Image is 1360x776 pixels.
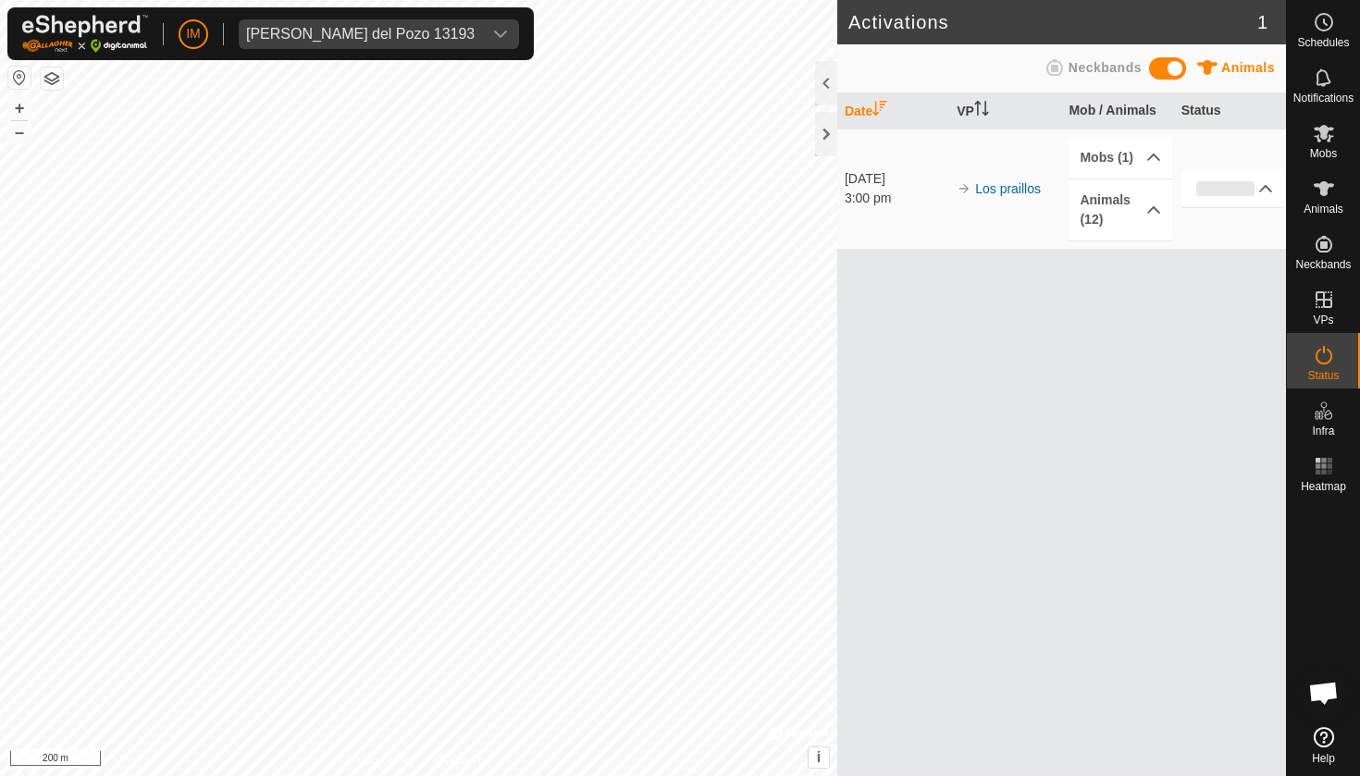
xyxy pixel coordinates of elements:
[1061,93,1173,129] th: Mob / Animals
[186,24,201,43] span: IM
[848,11,1257,33] h2: Activations
[1301,481,1346,492] span: Heatmap
[8,67,31,89] button: Reset Map
[1304,203,1343,215] span: Animals
[239,19,482,49] span: Oscar Zazo del Pozo 13193
[1257,8,1267,36] span: 1
[837,93,949,129] th: Date
[975,181,1041,196] a: Los praillos
[22,15,148,53] img: Gallagher Logo
[8,121,31,143] button: –
[1312,425,1334,437] span: Infra
[1069,60,1142,75] span: Neckbands
[1293,92,1354,104] span: Notifications
[1296,665,1352,721] div: Chat abierto
[1313,314,1333,326] span: VPs
[1221,60,1275,75] span: Animals
[1196,181,1255,196] div: 0%
[1174,93,1286,129] th: Status
[345,752,414,769] a: Privacy Policy
[437,752,491,769] a: Contact Us
[1287,720,1360,771] a: Help
[817,749,821,765] span: i
[8,97,31,119] button: +
[246,27,475,42] div: [PERSON_NAME] del Pozo 13193
[1069,179,1172,240] p-accordion-header: Animals (12)
[482,19,519,49] div: dropdown trigger
[1307,370,1339,381] span: Status
[1181,170,1285,207] p-accordion-header: 0%
[1310,148,1337,159] span: Mobs
[974,104,989,118] p-sorticon: Activate to sort
[957,181,971,196] img: arrow
[41,68,63,90] button: Map Layers
[949,93,1061,129] th: VP
[845,189,948,208] div: 3:00 pm
[1295,259,1351,270] span: Neckbands
[809,747,829,768] button: i
[845,169,948,189] div: [DATE]
[1297,37,1349,48] span: Schedules
[1069,137,1172,179] p-accordion-header: Mobs (1)
[1312,753,1335,764] span: Help
[872,104,887,118] p-sorticon: Activate to sort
